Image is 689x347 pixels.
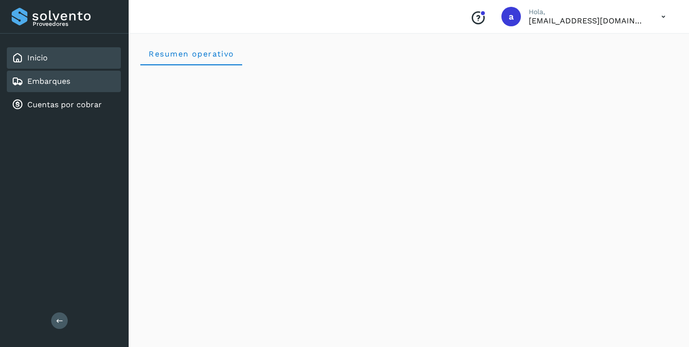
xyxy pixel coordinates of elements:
div: Cuentas por cobrar [7,94,121,116]
a: Embarques [27,77,70,86]
div: Embarques [7,71,121,92]
p: andradehno3@gmail.com [529,16,646,25]
a: Cuentas por cobrar [27,100,102,109]
p: Hola, [529,8,646,16]
p: Proveedores [33,20,117,27]
a: Inicio [27,53,48,62]
div: Inicio [7,47,121,69]
span: Resumen operativo [148,49,234,58]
